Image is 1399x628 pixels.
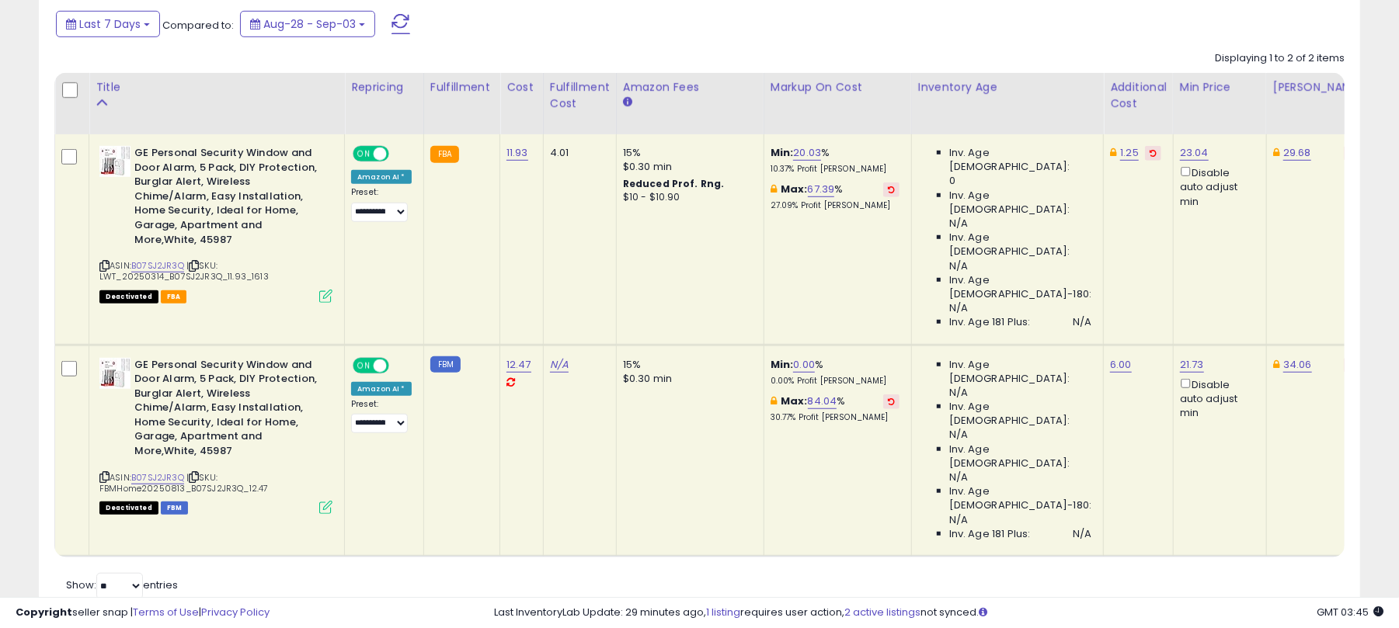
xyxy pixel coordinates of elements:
[918,79,1097,95] div: Inventory Age
[387,147,412,161] span: OFF
[949,259,968,273] span: N/A
[771,357,794,372] b: Min:
[623,358,752,372] div: 15%
[550,79,610,112] div: Fulfillment Cost
[623,160,752,174] div: $0.30 min
[99,290,158,304] span: All listings that are unavailable for purchase on Amazon for any reason other than out-of-stock
[623,372,752,386] div: $0.30 min
[99,146,131,177] img: 41yBuFkUfbL._SL40_.jpg
[949,400,1091,428] span: Inv. Age [DEMOGRAPHIC_DATA]:
[351,170,412,184] div: Amazon AI *
[623,191,752,204] div: $10 - $10.90
[1120,145,1139,161] a: 1.25
[808,394,837,409] a: 84.04
[494,605,1383,620] div: Last InventoryLab Update: 29 minutes ago, requires user action, not synced.
[623,177,725,190] b: Reduced Prof. Rng.
[354,359,374,372] span: ON
[771,412,900,423] p: 30.77% Profit [PERSON_NAME]
[949,470,968,484] span: N/A
[506,145,528,161] a: 11.93
[771,164,900,175] p: 10.37% Profit [PERSON_NAME]
[1180,164,1255,209] div: Disable auto adjust min
[351,187,412,222] div: Preset:
[550,146,604,160] div: 4.01
[506,357,531,373] a: 12.47
[949,428,968,442] span: N/A
[808,182,835,197] a: 67.39
[99,358,131,389] img: 41yBuFkUfbL._SL40_.jpg
[949,527,1031,541] span: Inv. Age 181 Plus:
[1317,605,1383,619] span: 2025-09-11 03:45 GMT
[161,290,187,304] span: FBA
[949,442,1091,470] span: Inv. Age [DEMOGRAPHIC_DATA]:
[430,356,461,373] small: FBM
[1073,527,1091,541] span: N/A
[793,357,815,373] a: 0.00
[781,182,808,196] b: Max:
[844,605,920,619] a: 2 active listings
[1110,79,1167,112] div: Additional Cost
[131,471,184,484] a: B07SJ2JR3Q
[99,471,268,494] span: | SKU: FBMHome20250813_B07SJ2JR3Q_12.47
[240,11,375,37] button: Aug-28 - Sep-03
[506,79,537,95] div: Cost
[949,189,1091,217] span: Inv. Age [DEMOGRAPHIC_DATA]:
[623,146,752,160] div: 15%
[949,273,1091,301] span: Inv. Age [DEMOGRAPHIC_DATA]-180:
[430,79,493,95] div: Fulfillment
[623,79,757,95] div: Amazon Fees
[99,501,158,515] span: All listings that are unavailable for purchase on Amazon for any reason other than out-of-stock
[133,605,199,619] a: Terms of Use
[771,358,900,387] div: %
[771,376,900,387] p: 0.00% Profit [PERSON_NAME]
[949,146,1091,174] span: Inv. Age [DEMOGRAPHIC_DATA]:
[387,359,412,372] span: OFF
[351,382,412,396] div: Amazon AI *
[263,16,356,32] span: Aug-28 - Sep-03
[134,358,323,463] b: GE Personal Security Window and Door Alarm, 5 Pack, DIY Protection, Burglar Alert, Wireless Chime...
[1073,315,1091,329] span: N/A
[1110,357,1132,373] a: 6.00
[96,79,338,95] div: Title
[134,146,323,251] b: GE Personal Security Window and Door Alarm, 5 Pack, DIY Protection, Burglar Alert, Wireless Chime...
[66,578,178,592] span: Show: entries
[354,147,374,161] span: ON
[949,315,1031,329] span: Inv. Age 181 Plus:
[161,501,189,515] span: FBM
[949,386,968,400] span: N/A
[949,484,1091,512] span: Inv. Age [DEMOGRAPHIC_DATA]-180:
[351,399,412,434] div: Preset:
[771,182,900,211] div: %
[201,605,270,619] a: Privacy Policy
[781,394,808,408] b: Max:
[949,513,968,527] span: N/A
[56,11,160,37] button: Last 7 Days
[1283,145,1311,161] a: 29.68
[79,16,141,32] span: Last 7 Days
[706,605,740,619] a: 1 listing
[949,174,955,188] span: 0
[949,358,1091,386] span: Inv. Age [DEMOGRAPHIC_DATA]:
[16,605,270,620] div: seller snap | |
[162,18,234,33] span: Compared to:
[99,259,269,283] span: | SKU: LWT_20250314_B07SJ2JR3Q_11.93_1613
[771,200,900,211] p: 27.09% Profit [PERSON_NAME]
[1215,51,1345,66] div: Displaying 1 to 2 of 2 items
[949,301,968,315] span: N/A
[949,217,968,231] span: N/A
[1180,79,1260,95] div: Min Price
[131,259,184,272] a: B07SJ2JR3Q
[793,145,821,161] a: 20.03
[550,357,569,373] a: N/A
[99,146,332,301] div: ASIN:
[623,95,632,109] small: Amazon Fees.
[949,231,1091,258] span: Inv. Age [DEMOGRAPHIC_DATA]:
[99,358,332,513] div: ASIN:
[430,146,459,163] small: FBA
[771,146,900,175] div: %
[351,79,417,95] div: Repricing
[1180,145,1209,161] a: 23.04
[771,79,905,95] div: Markup on Cost
[771,145,794,160] b: Min:
[764,73,911,134] th: The percentage added to the cost of goods (COGS) that forms the calculator for Min & Max prices.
